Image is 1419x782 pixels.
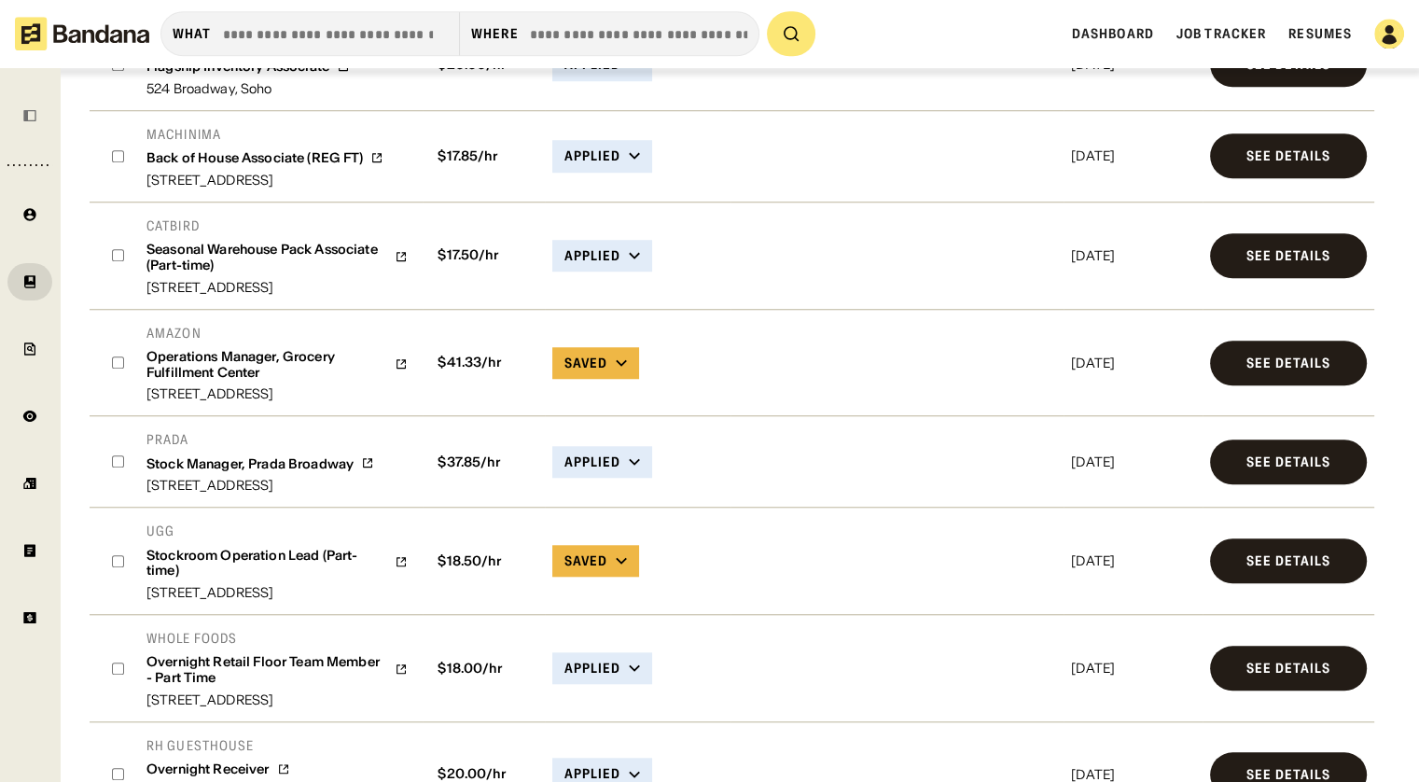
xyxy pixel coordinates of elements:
[430,355,537,370] div: $ 41.33 /hr
[146,35,350,95] a: [GEOGRAPHIC_DATA]Flagship Inventory Associate524 Broadway, Soho
[430,766,537,782] div: $ 20.00 /hr
[173,25,211,42] div: what
[1071,58,1195,71] div: [DATE]
[1071,554,1195,567] div: [DATE]
[146,217,408,294] a: CatbirdSeasonal Warehouse Pack Associate (Part-time)[STREET_ADDRESS]
[1071,249,1195,262] div: [DATE]
[146,548,387,580] div: Stockroom Operation Lead (Part-time)
[1246,554,1330,567] div: See Details
[1071,149,1195,162] div: [DATE]
[146,630,408,706] a: Whole FoodsOvernight Retail Floor Team Member - Part Time[STREET_ADDRESS]
[1072,25,1154,42] a: Dashboard
[1246,662,1330,675] div: See Details
[1246,356,1330,370] div: See Details
[146,281,408,294] div: [STREET_ADDRESS]
[430,553,537,569] div: $ 18.50 /hr
[1071,455,1195,468] div: [DATE]
[471,25,519,42] div: Where
[146,325,408,342] div: Amazon
[1288,25,1352,42] a: Resumes
[430,454,537,470] div: $ 37.85 /hr
[563,660,620,677] div: Applied
[1246,455,1330,468] div: See Details
[146,761,270,777] div: Overnight Receiver
[146,217,408,234] div: Catbird
[146,693,408,706] div: [STREET_ADDRESS]
[563,147,620,164] div: Applied
[146,431,374,492] a: PradaStock Manager, Prada Broadway[STREET_ADDRESS]
[146,654,387,686] div: Overnight Retail Floor Team Member - Part Time
[146,126,383,187] a: MachinimaBack of House Associate (REG FT)[STREET_ADDRESS]
[146,456,354,472] div: Stock Manager, Prada Broadway
[146,82,350,95] div: 524 Broadway, Soho
[146,150,363,166] div: Back of House Associate (REG FT)
[146,737,408,754] div: RH Guesthouse
[1071,662,1195,675] div: [DATE]
[146,59,329,75] div: Flagship Inventory Associate
[146,523,408,599] a: UGGStockroom Operation Lead (Part-time)[STREET_ADDRESS]
[1176,25,1266,42] a: Job Tracker
[15,17,149,50] img: Bandana logotype
[146,349,387,381] div: Operations Manager, Grocery Fulfillment Center
[1246,768,1330,781] div: See Details
[1071,356,1195,370] div: [DATE]
[146,242,387,273] div: Seasonal Warehouse Pack Associate (Part-time)
[563,247,620,264] div: Applied
[146,630,408,647] div: Whole Foods
[430,247,537,263] div: $ 17.50 /hr
[563,765,620,782] div: Applied
[1246,249,1330,262] div: See Details
[146,523,408,539] div: UGG
[146,431,374,448] div: Prada
[146,479,374,492] div: [STREET_ADDRESS]
[430,57,537,73] div: $ 20.00 /hr
[563,552,607,569] div: Saved
[563,454,620,470] div: Applied
[146,126,383,143] div: Machinima
[146,325,408,401] a: AmazonOperations Manager, Grocery Fulfillment Center[STREET_ADDRESS]
[1071,768,1195,781] div: [DATE]
[430,148,537,164] div: $ 17.85 /hr
[146,174,383,187] div: [STREET_ADDRESS]
[146,586,408,599] div: [STREET_ADDRESS]
[1246,149,1330,162] div: See Details
[430,661,537,677] div: $ 18.00 /hr
[563,355,607,371] div: Saved
[146,387,408,400] div: [STREET_ADDRESS]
